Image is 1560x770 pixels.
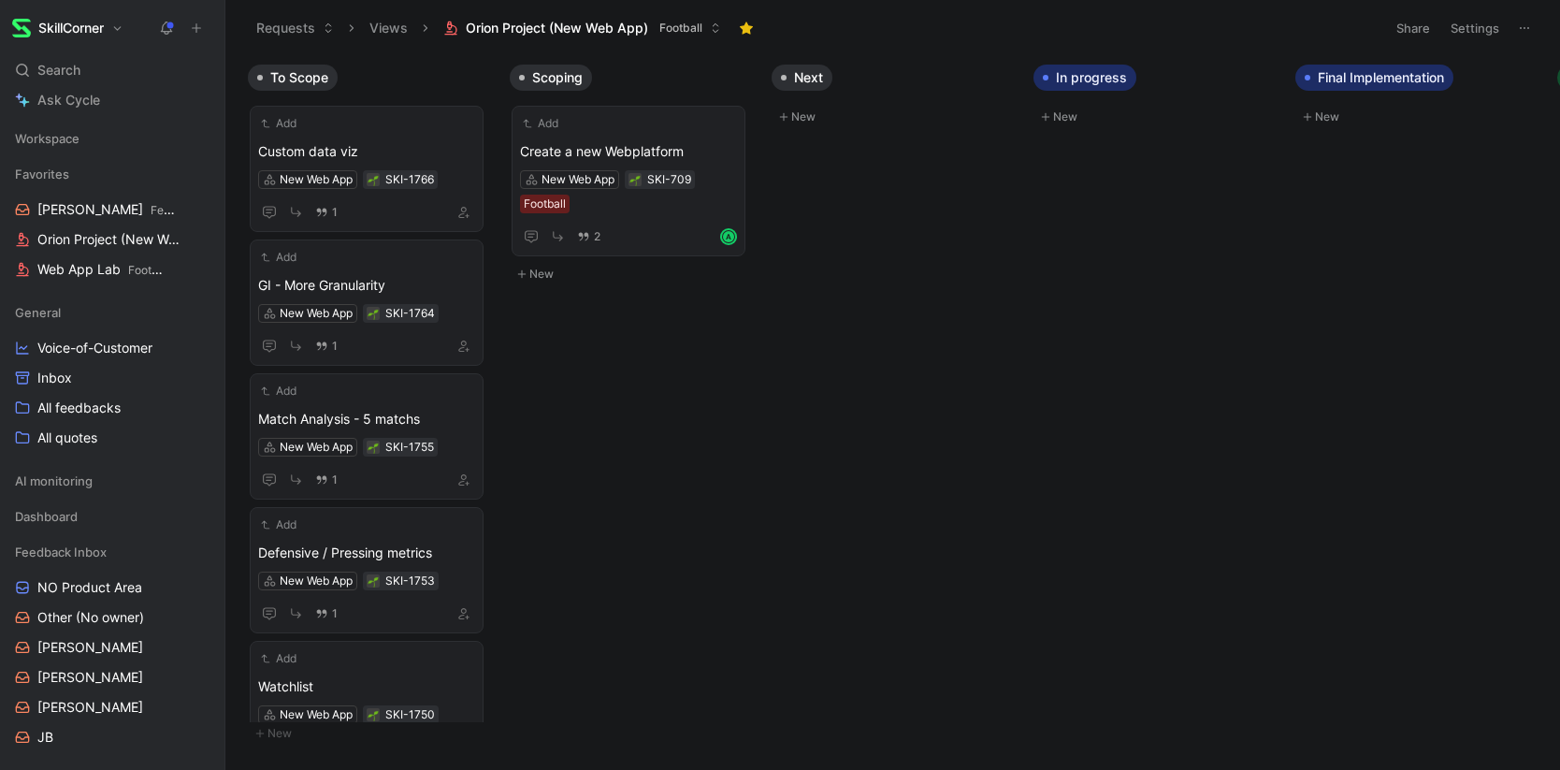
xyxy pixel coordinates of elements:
[542,170,614,189] div: New Web App
[510,263,757,285] button: New
[37,668,143,687] span: [PERSON_NAME]
[7,160,217,188] div: Favorites
[37,399,121,417] span: All feedbacks
[7,538,217,566] div: Feedback Inbox
[367,708,380,721] button: 🌱
[258,542,475,564] span: Defensive / Pressing metrics
[37,429,97,447] span: All quotes
[15,303,61,322] span: General
[37,339,152,357] span: Voice-of-Customer
[248,722,495,745] button: New
[258,140,475,163] span: Custom data viz
[37,200,180,220] span: [PERSON_NAME]
[628,173,642,186] button: 🌱
[250,240,484,366] a: AddGI - More GranularityNew Web App1
[385,304,435,323] div: SKI-1764
[764,56,1026,138] div: NextNew
[128,263,170,277] span: Football
[573,226,604,247] button: 2
[15,472,93,490] span: AI monitoring
[332,608,338,619] span: 1
[280,170,353,189] div: New Web App
[280,705,353,724] div: New Web App
[524,195,566,213] div: Football
[258,274,475,297] span: GI - More Granularity
[280,304,353,323] div: New Web App
[367,173,380,186] button: 🌱
[7,693,217,721] a: [PERSON_NAME]
[7,603,217,632] a: Other (No owner)
[311,470,341,490] button: 1
[7,502,217,536] div: Dashboard
[37,89,100,111] span: Ask Cycle
[1033,106,1280,128] button: New
[258,248,299,267] button: Add
[311,336,341,356] button: 1
[385,438,434,457] div: SKI-1755
[1033,65,1136,91] button: In progress
[7,467,217,495] div: AI monitoring
[332,341,338,352] span: 1
[258,676,475,698] span: Watchlist
[367,574,380,588] button: 🌱
[502,56,764,295] div: ScopingNew
[7,502,217,530] div: Dashboard
[385,705,435,724] div: SKI-1750
[332,474,338,486] span: 1
[311,603,341,624] button: 1
[1295,106,1542,128] button: New
[510,65,592,91] button: Scoping
[7,255,217,283] a: Web App LabFootball
[7,574,217,602] a: NO Product Area
[385,572,435,590] div: SKI-1753
[258,382,299,400] button: Add
[7,364,217,392] a: Inbox
[772,65,832,91] button: Next
[15,507,78,526] span: Dashboard
[722,230,735,243] div: A
[37,369,72,387] span: Inbox
[368,576,379,588] img: 🌱
[594,231,600,242] span: 2
[37,230,183,250] span: Orion Project (New Web App)
[368,710,379,721] img: 🌱
[1442,15,1508,41] button: Settings
[629,175,641,186] img: 🌱
[38,20,104,36] h1: SkillCorner
[7,467,217,501] div: AI monitoring
[466,19,648,37] span: Orion Project (New Web App)
[270,68,328,87] span: To Scope
[280,438,353,457] div: New Web App
[7,334,217,362] a: Voice-of-Customer
[772,106,1018,128] button: New
[385,170,434,189] div: SKI-1766
[7,15,128,41] button: SkillCornerSkillCorner
[248,65,338,91] button: To Scope
[368,443,379,454] img: 🌱
[250,373,484,500] a: AddMatch Analysis - 5 matchsNew Web App1
[1288,56,1550,138] div: Final ImplementationNew
[280,572,353,590] div: New Web App
[367,307,380,320] button: 🌱
[367,441,380,454] div: 🌱
[311,202,341,223] button: 1
[240,56,502,754] div: To ScopeNew
[332,207,338,218] span: 1
[15,165,69,183] span: Favorites
[794,68,823,87] span: Next
[258,649,299,668] button: Add
[250,641,484,767] a: AddWatchlistNew Web App1
[1026,56,1288,138] div: In progressNew
[7,298,217,327] div: General
[647,170,691,189] div: SKI-709
[512,106,745,256] a: AddCreate a new WebplatformNew Web AppFootball2A
[258,408,475,430] span: Match Analysis - 5 matchs
[435,14,729,42] button: Orion Project (New Web App)Football
[37,59,80,81] span: Search
[37,698,143,717] span: [PERSON_NAME]
[7,538,217,751] div: Feedback InboxNO Product AreaOther (No owner)[PERSON_NAME][PERSON_NAME][PERSON_NAME]JB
